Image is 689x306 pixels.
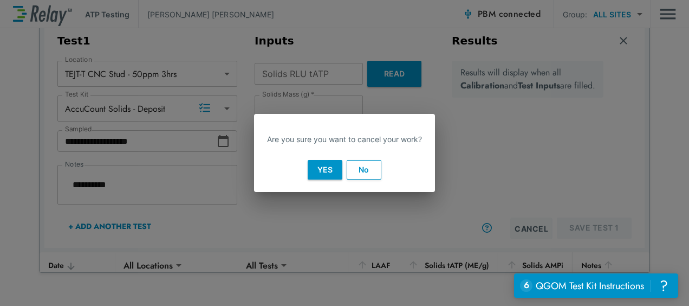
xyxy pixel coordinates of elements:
[308,160,342,180] button: Yes
[267,133,422,145] p: Are you sure you want to cancel your work?
[347,160,381,180] button: No
[514,273,678,298] iframe: Resource center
